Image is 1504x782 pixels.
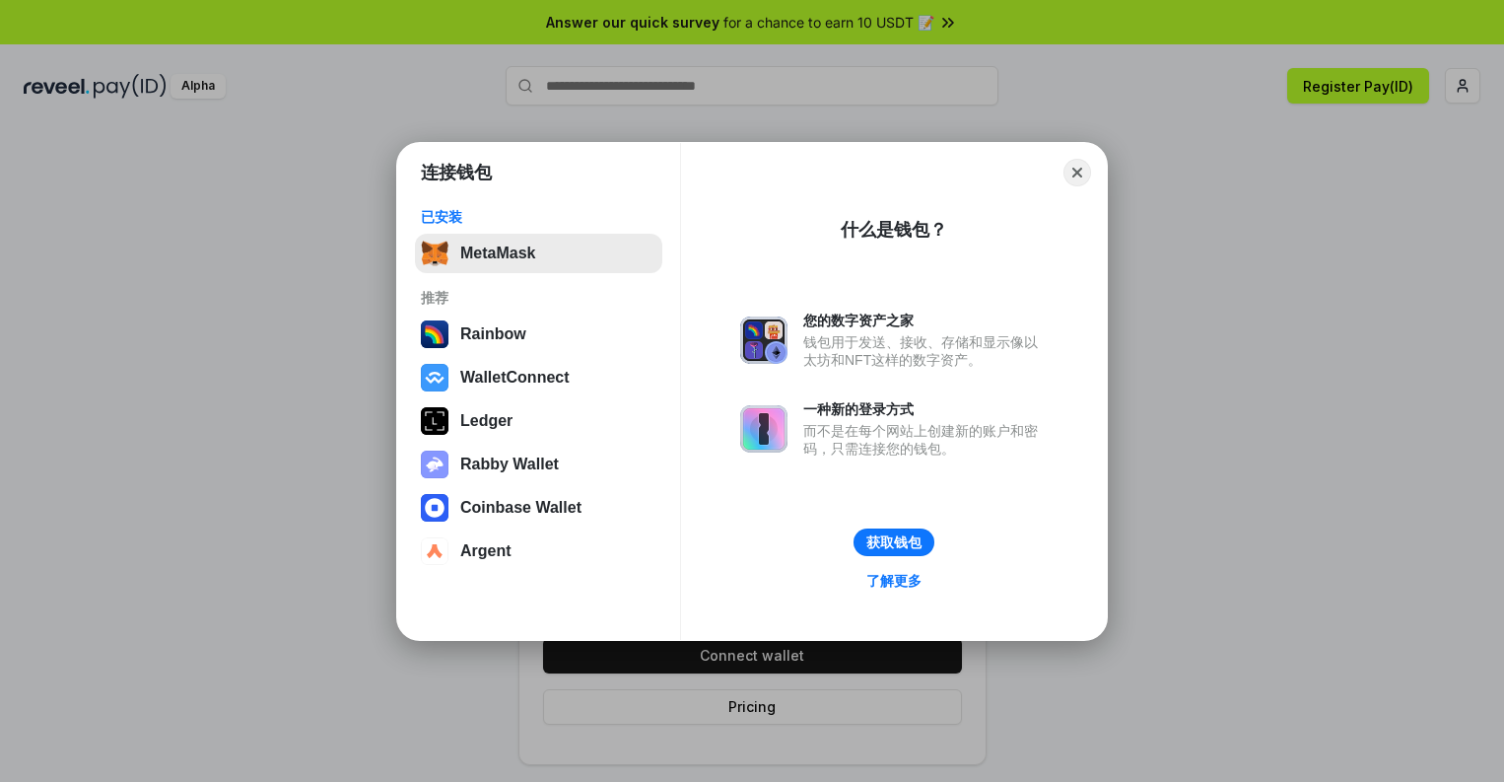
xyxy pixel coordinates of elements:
div: Rainbow [460,325,526,343]
img: svg+xml,%3Csvg%20width%3D%2228%22%20height%3D%2228%22%20viewBox%3D%220%200%2028%2028%22%20fill%3D... [421,364,448,391]
button: Close [1063,159,1091,186]
div: 获取钱包 [866,533,922,551]
img: svg+xml,%3Csvg%20xmlns%3D%22http%3A%2F%2Fwww.w3.org%2F2000%2Fsvg%22%20width%3D%2228%22%20height%3... [421,407,448,435]
div: MetaMask [460,245,535,262]
button: WalletConnect [415,358,662,397]
button: Rabby Wallet [415,445,662,484]
button: 获取钱包 [854,529,934,556]
button: Coinbase Wallet [415,488,662,528]
div: 什么是钱包？ [841,218,947,242]
a: 了解更多 [855,568,933,594]
img: svg+xml,%3Csvg%20xmlns%3D%22http%3A%2F%2Fwww.w3.org%2F2000%2Fsvg%22%20fill%3D%22none%22%20viewBox... [740,405,787,453]
div: Ledger [460,412,513,430]
button: MetaMask [415,234,662,273]
img: svg+xml,%3Csvg%20fill%3D%22none%22%20height%3D%2233%22%20viewBox%3D%220%200%2035%2033%22%20width%... [421,240,448,267]
button: Ledger [415,401,662,441]
img: svg+xml,%3Csvg%20width%3D%2228%22%20height%3D%2228%22%20viewBox%3D%220%200%2028%2028%22%20fill%3D... [421,494,448,522]
div: 推荐 [421,289,656,307]
div: 您的数字资产之家 [803,312,1048,329]
div: 一种新的登录方式 [803,400,1048,418]
div: Coinbase Wallet [460,499,581,517]
div: Argent [460,542,512,560]
div: 钱包用于发送、接收、存储和显示像以太坊和NFT这样的数字资产。 [803,333,1048,369]
img: svg+xml,%3Csvg%20width%3D%2228%22%20height%3D%2228%22%20viewBox%3D%220%200%2028%2028%22%20fill%3D... [421,537,448,565]
h1: 连接钱包 [421,161,492,184]
img: svg+xml,%3Csvg%20xmlns%3D%22http%3A%2F%2Fwww.w3.org%2F2000%2Fsvg%22%20fill%3D%22none%22%20viewBox... [421,451,448,478]
div: 已安装 [421,208,656,226]
img: svg+xml,%3Csvg%20xmlns%3D%22http%3A%2F%2Fwww.w3.org%2F2000%2Fsvg%22%20fill%3D%22none%22%20viewBox... [740,317,787,364]
div: WalletConnect [460,369,570,387]
img: svg+xml,%3Csvg%20width%3D%22120%22%20height%3D%22120%22%20viewBox%3D%220%200%20120%20120%22%20fil... [421,320,448,348]
button: Rainbow [415,315,662,354]
button: Argent [415,532,662,571]
div: 而不是在每个网站上创建新的账户和密码，只需连接您的钱包。 [803,422,1048,458]
div: Rabby Wallet [460,456,559,473]
div: 了解更多 [866,572,922,590]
